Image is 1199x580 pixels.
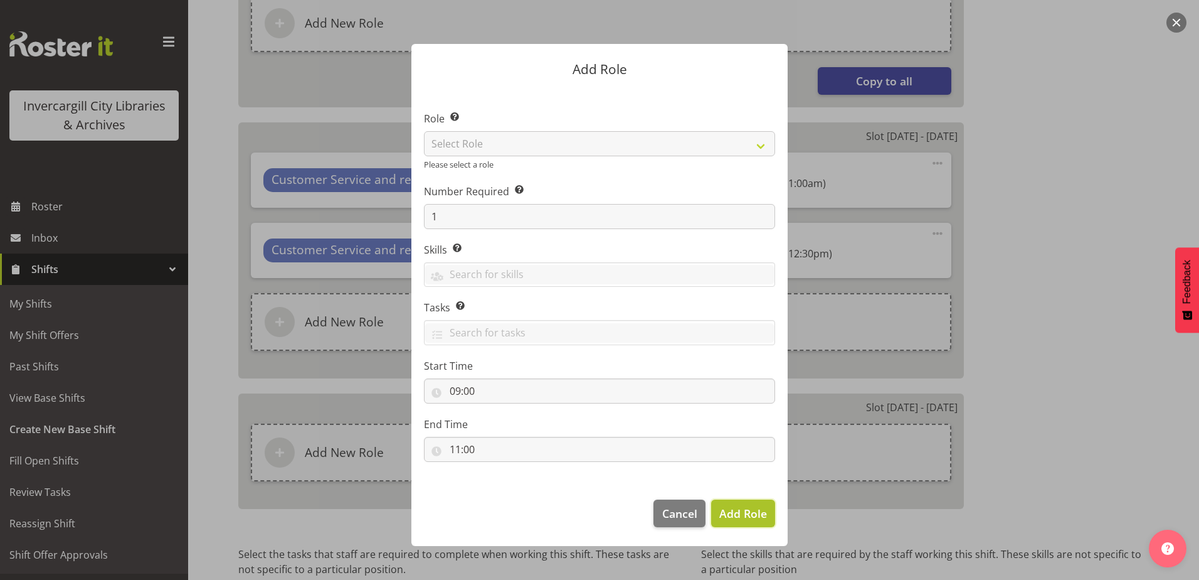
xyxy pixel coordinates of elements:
input: Search for skills [425,265,774,284]
label: Role [424,111,775,126]
input: Click to select... [424,379,775,404]
input: Click to select... [424,437,775,462]
p: Please select a role [424,159,775,171]
img: help-xxl-2.png [1161,542,1174,555]
span: Cancel [662,505,697,522]
label: Skills [424,242,775,257]
button: Cancel [653,500,705,527]
span: Feedback [1181,260,1193,304]
button: Feedback - Show survey [1175,247,1199,333]
p: Add Role [424,63,775,76]
button: Add Role [711,500,775,527]
span: Add Role [719,506,767,521]
label: Tasks [424,300,775,315]
label: Start Time [424,358,775,373]
input: Search for tasks [425,323,774,343]
label: End Time [424,417,775,432]
label: Number Required [424,184,775,199]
